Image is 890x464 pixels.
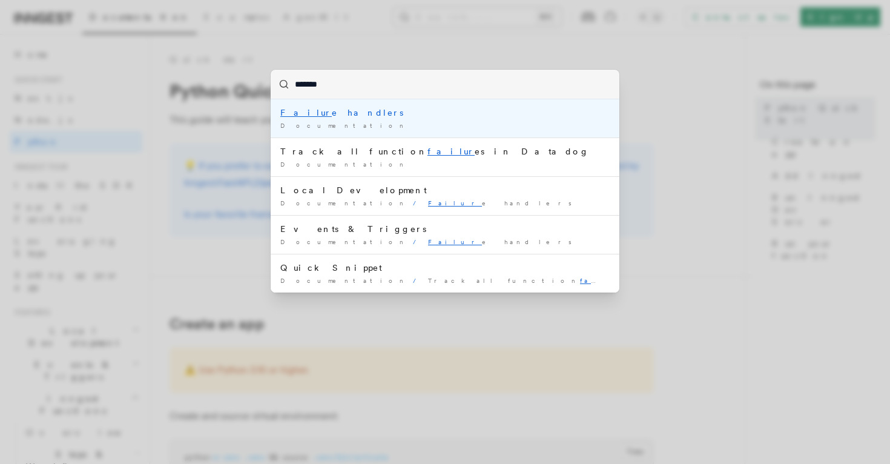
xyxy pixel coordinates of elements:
[280,108,332,118] mark: Failur
[280,184,610,196] div: Local Development
[280,277,408,284] span: Documentation
[280,238,408,245] span: Documentation
[280,199,408,207] span: Documentation
[280,262,610,274] div: Quick Snippet
[428,277,757,284] span: Track all function es in Datadog
[413,238,423,245] span: /
[428,199,482,207] mark: Failur
[413,277,423,284] span: /
[428,238,482,245] mark: Failur
[428,238,579,245] span: e handlers
[580,277,628,284] mark: failur
[280,223,610,235] div: Events & Triggers
[280,161,408,168] span: Documentation
[427,147,475,156] mark: failur
[413,199,423,207] span: /
[280,122,408,129] span: Documentation
[280,107,610,119] div: e handlers
[280,145,610,157] div: Track all function es in Datadog
[428,199,579,207] span: e handlers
